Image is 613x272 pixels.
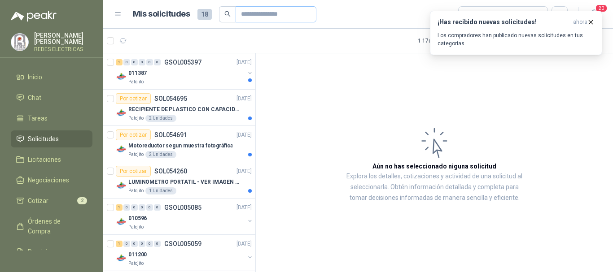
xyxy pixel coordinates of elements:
[346,171,523,203] p: Explora los detalles, cotizaciones y actividad de una solicitud al seleccionarla. Obtén informaci...
[139,204,145,211] div: 0
[103,90,255,126] a: Por cotizarSOL054695[DATE] Company LogoRECIPIENTE DE PLASTICO CON CAPACIDAD DE 1.8 LT PARA LA EXT...
[131,241,138,247] div: 0
[154,132,187,138] p: SOL054691
[11,213,92,240] a: Órdenes de Compra
[28,196,48,206] span: Cotizar
[236,203,252,212] p: [DATE]
[116,59,123,65] div: 1
[145,115,176,122] div: 2 Unidades
[146,59,153,65] div: 0
[116,180,127,191] img: Company Logo
[128,151,144,158] p: Patojito
[28,247,61,257] span: Remisiones
[154,95,187,102] p: SOL054695
[11,172,92,189] a: Negociaciones
[131,59,138,65] div: 0
[438,31,595,47] p: Los compradores han publicado nuevas solicitudes en tus categorías.
[116,130,151,140] div: Por cotizar
[154,204,161,211] div: 0
[11,34,28,51] img: Company Logo
[164,241,201,247] p: GSOL005059
[154,241,161,247] div: 0
[236,167,252,176] p: [DATE]
[224,11,231,17] span: search
[128,115,144,122] p: Patojito
[464,9,483,19] div: Todas
[11,110,92,127] a: Tareas
[116,108,127,118] img: Company Logo
[116,93,151,104] div: Por cotizar
[128,69,147,78] p: 011387
[418,34,470,48] div: 1 - 17 de 17
[154,59,161,65] div: 0
[123,241,130,247] div: 0
[236,240,252,248] p: [DATE]
[438,18,569,26] h3: ¡Has recibido nuevas solicitudes!
[34,47,92,52] p: REDES ELECTRICAS
[586,6,602,22] button: 20
[430,11,602,55] button: ¡Has recibido nuevas solicitudes!ahora Los compradores han publicado nuevas solicitudes en tus ca...
[28,155,61,164] span: Licitaciones
[128,78,144,86] p: Patojito
[116,253,127,263] img: Company Logo
[103,162,255,199] a: Por cotizarSOL054260[DATE] Company LogoLUMINOMETRO PORTATIL - VER IMAGEN ADJUNTAPatojito1 Unidades
[77,197,87,204] span: 2
[595,4,608,13] span: 20
[11,192,92,209] a: Cotizar2
[116,202,254,231] a: 1 0 0 0 0 0 GSOL005085[DATE] Company Logo010596Patojito
[116,144,127,155] img: Company Logo
[128,187,144,194] p: Patojito
[139,59,145,65] div: 0
[11,243,92,260] a: Remisiones
[123,59,130,65] div: 0
[128,214,147,223] p: 010596
[116,166,151,177] div: Por cotizar
[197,9,212,20] span: 18
[145,151,176,158] div: 2 Unidades
[128,250,147,259] p: 011200
[34,32,92,45] p: [PERSON_NAME] [PERSON_NAME]
[131,204,138,211] div: 0
[164,204,201,211] p: GSOL005085
[128,224,144,231] p: Patojito
[372,161,496,171] h3: Aún no has seleccionado niguna solicitud
[11,130,92,147] a: Solicitudes
[139,241,145,247] div: 0
[28,134,59,144] span: Solicitudes
[133,8,190,21] h1: Mis solicitudes
[11,11,57,22] img: Logo peakr
[28,216,84,236] span: Órdenes de Compra
[236,95,252,103] p: [DATE]
[28,113,48,123] span: Tareas
[128,178,240,186] p: LUMINOMETRO PORTATIL - VER IMAGEN ADJUNTA
[28,72,42,82] span: Inicio
[573,18,587,26] span: ahora
[236,58,252,67] p: [DATE]
[116,238,254,267] a: 1 0 0 0 0 0 GSOL005059[DATE] Company Logo011200Patojito
[116,216,127,227] img: Company Logo
[103,126,255,162] a: Por cotizarSOL054691[DATE] Company LogoMotoreductor segun muestra fotográficaPatojito2 Unidades
[116,204,123,211] div: 1
[11,151,92,168] a: Licitaciones
[11,69,92,86] a: Inicio
[11,89,92,106] a: Chat
[128,105,240,114] p: RECIPIENTE DE PLASTICO CON CAPACIDAD DE 1.8 LT PARA LA EXTRACCIÓN MANUAL DE LIQUIDOS
[146,241,153,247] div: 0
[145,187,176,194] div: 1 Unidades
[236,131,252,139] p: [DATE]
[146,204,153,211] div: 0
[128,142,232,150] p: Motoreductor segun muestra fotográfica
[154,168,187,174] p: SOL054260
[164,59,201,65] p: GSOL005397
[128,260,144,267] p: Patojito
[116,241,123,247] div: 1
[116,71,127,82] img: Company Logo
[116,57,254,86] a: 1 0 0 0 0 0 GSOL005397[DATE] Company Logo011387Patojito
[123,204,130,211] div: 0
[28,93,41,103] span: Chat
[28,175,69,185] span: Negociaciones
